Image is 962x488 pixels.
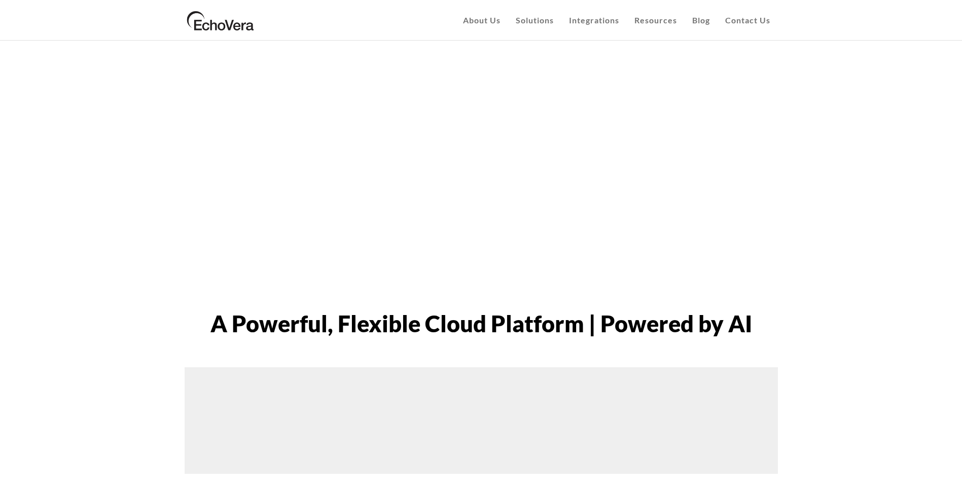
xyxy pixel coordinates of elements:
span: Blog [692,15,710,25]
h1: A Powerful, Flexible Cloud Platform | Powered by AI [185,312,778,335]
img: EchoVera [185,8,257,33]
span: Solutions [516,15,554,25]
span: About Us [463,15,501,25]
span: Contact Us [725,15,770,25]
span: Resources [634,15,677,25]
span: Integrations [569,15,619,25]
